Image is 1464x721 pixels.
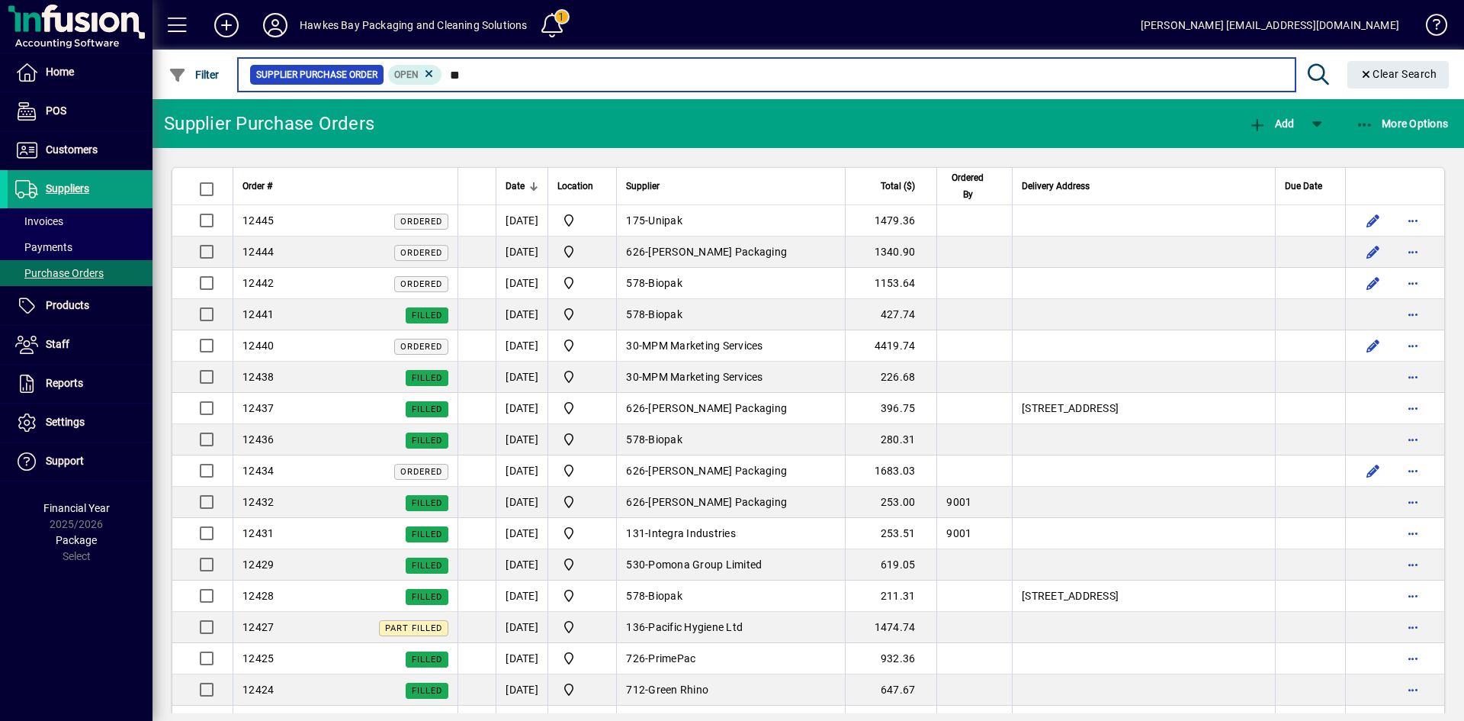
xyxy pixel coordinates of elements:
[845,237,936,268] td: 1340.90
[845,455,936,487] td: 1683.03
[1361,271,1385,295] button: Edit
[496,268,547,299] td: [DATE]
[616,518,845,549] td: -
[845,393,936,424] td: 396.75
[242,340,274,352] span: 12440
[648,621,743,633] span: Pacific Hygiene Ltd
[1401,459,1425,483] button: More options
[46,455,84,467] span: Support
[496,299,547,330] td: [DATE]
[496,487,547,518] td: [DATE]
[496,424,547,455] td: [DATE]
[648,590,682,602] span: Biopak
[845,612,936,643] td: 1474.74
[626,433,645,446] span: 578
[616,362,845,393] td: -
[845,643,936,674] td: 932.36
[242,277,274,289] span: 12442
[242,465,274,477] span: 12434
[8,260,152,286] a: Purchase Orders
[1401,678,1425,702] button: More options
[1401,552,1425,577] button: More options
[394,69,419,80] span: Open
[242,214,274,227] span: 12445
[648,684,708,696] span: Green Rhino
[412,404,442,414] span: Filled
[626,465,645,477] span: 626
[1401,521,1425,546] button: More options
[855,178,929,195] div: Total ($)
[15,215,63,227] span: Invoices
[242,246,274,258] span: 12444
[46,338,69,350] span: Staff
[412,529,442,539] span: Filled
[8,234,152,260] a: Payments
[845,518,936,549] td: 253.51
[616,581,845,612] td: -
[1361,208,1385,233] button: Edit
[648,652,695,665] span: PrimePac
[1361,459,1385,483] button: Edit
[242,621,274,633] span: 12427
[616,393,845,424] td: -
[1401,615,1425,639] button: More options
[557,368,607,386] span: Central
[648,558,762,571] span: Pomona Group Limited
[626,621,645,633] span: 136
[1022,178,1090,195] span: Delivery Address
[845,330,936,362] td: 4419.74
[626,652,645,665] span: 726
[648,402,787,414] span: [PERSON_NAME] Packaging
[616,487,845,518] td: -
[388,65,442,85] mat-chip: Completion Status: Open
[242,496,274,508] span: 12432
[845,674,936,706] td: 647.67
[946,496,971,508] span: 9001
[616,612,845,643] td: -
[412,373,442,383] span: Filled
[400,342,442,352] span: Ordered
[1356,117,1449,130] span: More Options
[557,493,607,511] span: Central
[616,549,845,581] td: -
[557,618,607,636] span: Central
[616,330,845,362] td: -
[8,443,152,481] a: Support
[1401,271,1425,295] button: More options
[242,402,274,414] span: 12437
[496,205,547,237] td: [DATE]
[242,308,274,320] span: 12441
[8,208,152,234] a: Invoices
[496,612,547,643] td: [DATE]
[1360,68,1437,80] span: Clear Search
[648,465,787,477] span: [PERSON_NAME] Packaging
[496,330,547,362] td: [DATE]
[626,590,645,602] span: 578
[242,433,274,446] span: 12436
[496,674,547,706] td: [DATE]
[1401,333,1425,358] button: More options
[626,684,645,696] span: 712
[648,433,682,446] span: Biopak
[616,268,845,299] td: -
[400,248,442,258] span: Ordered
[557,399,607,417] span: Central
[242,558,274,571] span: 12429
[845,487,936,518] td: 253.00
[557,211,607,230] span: Central
[1401,396,1425,420] button: More options
[1244,110,1298,137] button: Add
[616,643,845,674] td: -
[412,686,442,696] span: Filled
[946,527,971,539] span: 9001
[251,11,300,39] button: Profile
[412,561,442,571] span: Filled
[1347,61,1450,89] button: Clear
[412,436,442,446] span: Filled
[626,402,645,414] span: 626
[616,455,845,487] td: -
[616,205,845,237] td: -
[648,277,682,289] span: Biopak
[15,267,104,279] span: Purchase Orders
[626,246,645,258] span: 626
